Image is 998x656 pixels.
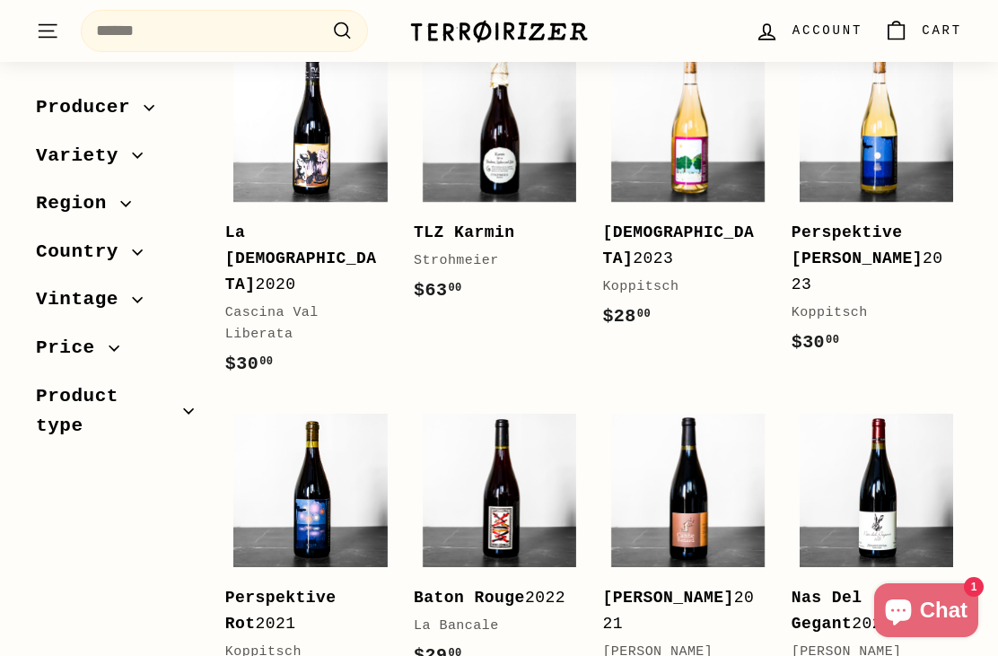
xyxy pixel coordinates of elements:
b: Baton Rouge [414,589,525,607]
div: 2023 [792,220,944,297]
button: Vintage [36,280,197,328]
div: Cascina Val Liberata [225,302,378,345]
span: Variety [36,141,132,171]
button: Price [36,328,197,377]
span: $30 [792,332,840,353]
span: Cart [922,21,962,40]
span: Product type [36,381,183,442]
a: TLZ Karmin Strohmeier [414,39,584,323]
div: 2021 [602,585,755,637]
b: TLZ Karmin [414,223,515,241]
a: Perspektive [PERSON_NAME]2023Koppitsch [792,39,962,374]
div: 2023 [602,220,755,272]
span: Country [36,237,132,267]
button: Product type [36,377,197,455]
b: [PERSON_NAME] [602,589,733,607]
div: 2020 [225,220,378,297]
b: Perspektive [PERSON_NAME] [792,223,923,267]
div: 2021 [225,585,378,637]
b: Nas Del Gegant [792,589,862,633]
div: Koppitsch [602,276,755,298]
div: Strohmeier [414,250,566,272]
span: Vintage [36,284,132,315]
button: Country [36,232,197,281]
div: Koppitsch [792,302,944,324]
button: Producer [36,88,197,136]
a: [DEMOGRAPHIC_DATA]2023Koppitsch [602,39,773,348]
div: 2022 [414,585,566,611]
sup: 00 [637,308,651,320]
div: 2023 [792,585,944,637]
inbox-online-store-chat: Shopify online store chat [869,583,984,642]
span: $63 [414,280,462,301]
b: [DEMOGRAPHIC_DATA] [602,223,754,267]
sup: 00 [448,282,461,294]
div: La Bancale [414,616,566,637]
span: Account [792,21,862,40]
button: Variety [36,136,197,185]
sup: 00 [826,334,839,346]
button: Region [36,184,197,232]
b: Perspektive Rot [225,589,337,633]
sup: 00 [259,355,273,368]
a: Cart [873,4,973,57]
span: Region [36,188,120,219]
span: Price [36,333,109,363]
span: $30 [225,354,274,374]
a: Account [744,4,873,57]
b: La [DEMOGRAPHIC_DATA] [225,223,377,293]
span: Producer [36,92,144,123]
span: $28 [602,306,651,327]
a: La [DEMOGRAPHIC_DATA]2020Cascina Val Liberata [225,39,396,396]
